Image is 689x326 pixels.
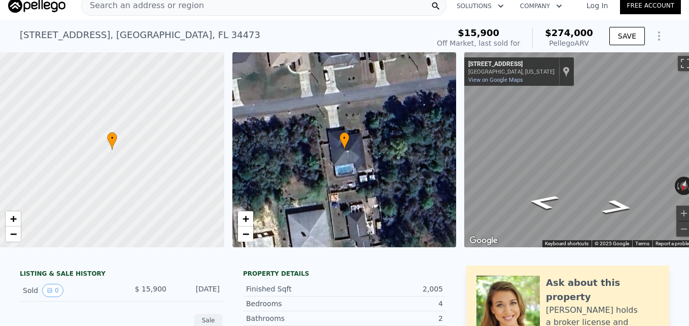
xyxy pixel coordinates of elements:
div: • [107,132,117,150]
a: View on Google Maps [468,77,523,83]
span: − [242,227,249,240]
div: Off Market, last sold for [437,38,520,48]
div: Bedrooms [246,299,344,309]
div: LISTING & SALE HISTORY [20,270,223,280]
a: Zoom in [6,211,21,226]
div: • [339,132,350,150]
span: $15,900 [458,27,499,38]
span: $274,000 [545,27,593,38]
a: Show location on map [563,66,570,77]
path: Go West, SW 151st St [589,196,647,218]
div: [STREET_ADDRESS] , [GEOGRAPHIC_DATA] , FL 34473 [20,28,260,42]
span: • [107,134,117,143]
span: • [339,134,350,143]
div: [DATE] [175,284,220,297]
button: Rotate counterclockwise [675,177,680,195]
img: Google [467,234,500,247]
div: Bathrooms [246,313,344,323]
button: Show Options [649,26,669,46]
span: © 2025 Google [595,241,629,246]
div: Finished Sqft [246,284,344,294]
a: Terms (opens in new tab) [635,241,649,246]
div: Property details [243,270,446,278]
a: Log In [574,1,620,11]
button: SAVE [609,27,645,45]
span: − [10,227,17,240]
button: View historical data [42,284,63,297]
span: + [242,212,249,225]
a: Zoom out [238,226,253,242]
div: [STREET_ADDRESS] [468,60,555,69]
button: Keyboard shortcuts [545,240,589,247]
div: 4 [344,299,443,309]
span: + [10,212,17,225]
a: Zoom out [6,226,21,242]
div: Sold [23,284,113,297]
div: [GEOGRAPHIC_DATA], [US_STATE] [468,69,555,75]
div: 2,005 [344,284,443,294]
span: $ 15,900 [135,285,166,293]
path: Go East, SW 151st St [514,191,572,213]
a: Open this area in Google Maps (opens a new window) [467,234,500,247]
div: 2 [344,313,443,323]
div: Pellego ARV [545,38,593,48]
a: Zoom in [238,211,253,226]
div: Ask about this property [546,276,659,304]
